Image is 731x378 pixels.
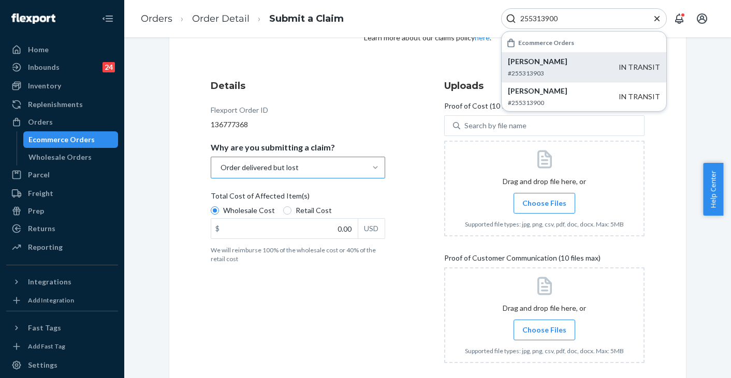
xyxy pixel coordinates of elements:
[669,8,690,29] button: Open notifications
[28,277,71,287] div: Integrations
[444,79,645,93] h3: Uploads
[211,219,224,238] div: $
[619,62,660,72] div: IN TRANSIT
[285,33,570,43] p: Learn more about our claims policy .
[211,191,310,205] span: Total Cost of Affected Item(s)
[518,39,574,46] h6: Ecommerce Orders
[28,99,83,110] div: Replenishments
[133,4,352,34] ol: breadcrumbs
[6,96,118,113] a: Replenishments
[28,206,44,216] div: Prep
[6,357,118,373] a: Settings
[28,62,60,72] div: Inbounds
[6,203,118,219] a: Prep
[28,323,61,333] div: Fast Tags
[97,8,118,29] button: Close Navigation
[28,188,53,199] div: Freight
[220,162,221,173] input: Why are you submitting a claim?Order delivered but lost
[475,33,490,42] a: here
[619,92,660,102] div: IN TRANSIT
[28,342,65,351] div: Add Fast Tag
[508,56,619,67] p: [PERSON_NAME]
[21,7,58,17] span: Support
[211,142,335,153] p: Why are you submitting a claim?
[6,78,118,94] a: Inventory
[508,69,619,78] p: #255313903
[23,131,119,148] a: Ecommerce Orders
[464,120,527,131] div: Search by file name
[223,205,275,216] span: Wholesale Cost
[211,219,358,238] input: $USD
[6,114,118,130] a: Orders
[6,274,118,290] button: Integrations
[28,296,74,305] div: Add Integration
[28,134,95,145] div: Ecommerce Orders
[28,242,63,252] div: Reporting
[103,62,115,72] div: 24
[23,149,119,165] a: Wholesale Orders
[28,81,61,91] div: Inventory
[6,41,118,58] a: Home
[6,167,118,183] a: Parcel
[6,239,118,255] a: Reporting
[692,8,712,29] button: Open account menu
[211,105,268,119] div: Flexport Order ID
[296,205,332,216] span: Retail Cost
[358,219,385,238] div: USD
[28,152,92,162] div: Wholesale Orders
[269,13,344,24] a: Submit a Claim
[11,13,55,24] img: Flexport logo
[6,220,118,237] a: Returns
[28,360,57,370] div: Settings
[211,246,385,263] p: We will reimburse 100% of the wholesale cost or 40% of the retail cost
[6,294,118,307] a: Add Integration
[283,206,291,215] input: Retail Cost
[211,119,385,130] div: 136777368
[192,13,250,24] a: Order Detail
[516,13,644,24] input: Search Input
[6,59,118,75] a: Inbounds24
[28,117,53,127] div: Orders
[522,325,566,335] span: Choose Files
[508,98,619,107] p: #255313900
[522,198,566,208] span: Choose Files
[6,320,118,336] button: Fast Tags
[6,340,118,353] a: Add Fast Tag
[652,13,662,24] button: Close Search
[444,253,601,267] span: Proof of Customer Communication (10 files max)
[506,13,516,24] svg: Search Icon
[141,13,172,24] a: Orders
[28,170,50,180] div: Parcel
[211,79,385,93] h3: Details
[211,206,219,215] input: Wholesale Cost
[221,162,299,173] div: Order delivered but lost
[28,44,49,55] div: Home
[6,185,118,202] a: Freight
[508,86,619,96] p: [PERSON_NAME]
[28,223,55,234] div: Returns
[444,101,532,115] span: Proof of Cost (10 files max)
[703,163,723,216] button: Help Center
